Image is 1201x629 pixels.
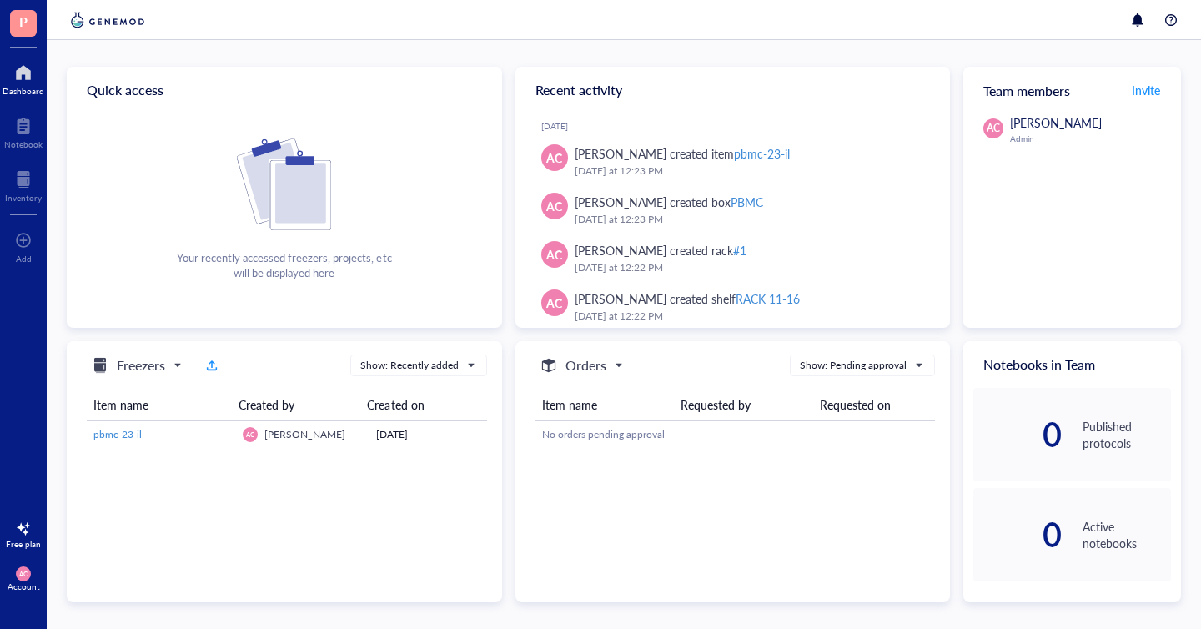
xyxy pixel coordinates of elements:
[546,197,562,215] span: AC
[8,581,40,591] div: Account
[529,283,937,331] a: AC[PERSON_NAME] created shelfRACK 11-16[DATE] at 12:22 PM
[546,294,562,312] span: AC
[575,241,746,259] div: [PERSON_NAME] created rack
[535,390,675,420] th: Item name
[1131,77,1161,103] button: Invite
[19,11,28,32] span: P
[575,211,924,228] div: [DATE] at 12:23 PM
[67,67,502,113] div: Quick access
[973,521,1062,548] div: 0
[515,67,951,113] div: Recent activity
[963,341,1181,388] div: Notebooks in Team
[5,166,42,203] a: Inventory
[546,245,562,264] span: AC
[93,427,142,441] span: pbmc-23-il
[575,259,924,276] div: [DATE] at 12:22 PM
[800,358,907,373] div: Show: Pending approval
[16,254,32,264] div: Add
[1010,114,1102,131] span: [PERSON_NAME]
[3,86,44,96] div: Dashboard
[529,234,937,283] a: AC[PERSON_NAME] created rack#1[DATE] at 12:22 PM
[973,421,1062,448] div: 0
[264,427,345,441] span: [PERSON_NAME]
[237,138,331,230] img: Cf+DiIyRRx+BTSbnYhsZzE9to3+AfuhVxcka4spAAAAAElFTkSuQmCC
[4,139,43,149] div: Notebook
[529,138,937,186] a: AC[PERSON_NAME] created itempbmc-23-il[DATE] at 12:23 PM
[1083,418,1171,451] div: Published protocols
[5,193,42,203] div: Inventory
[734,145,790,162] div: pbmc-23-il
[1132,82,1160,98] span: Invite
[731,194,763,210] div: PBMC
[546,148,562,167] span: AC
[87,390,232,420] th: Item name
[376,427,480,442] div: [DATE]
[3,59,44,96] a: Dashboard
[1010,133,1171,143] div: Admin
[4,113,43,149] a: Notebook
[117,355,165,375] h5: Freezers
[542,427,929,442] div: No orders pending approval
[565,355,606,375] h5: Orders
[6,539,41,549] div: Free plan
[963,67,1181,113] div: Team members
[19,570,28,577] span: AC
[987,121,1000,136] span: AC
[575,163,924,179] div: [DATE] at 12:23 PM
[93,427,229,442] a: pbmc-23-il
[541,121,937,131] div: [DATE]
[736,290,800,307] div: RACK 11-16
[360,390,474,420] th: Created on
[232,390,361,420] th: Created by
[529,186,937,234] a: AC[PERSON_NAME] created boxPBMC[DATE] at 12:23 PM
[360,358,459,373] div: Show: Recently added
[246,430,255,438] span: AC
[813,390,935,420] th: Requested on
[575,144,790,163] div: [PERSON_NAME] created item
[575,289,800,308] div: [PERSON_NAME] created shelf
[575,193,763,211] div: [PERSON_NAME] created box
[674,390,813,420] th: Requested by
[733,242,746,259] div: #1
[177,250,391,280] div: Your recently accessed freezers, projects, etc will be displayed here
[67,10,148,30] img: genemod-logo
[1083,518,1171,551] div: Active notebooks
